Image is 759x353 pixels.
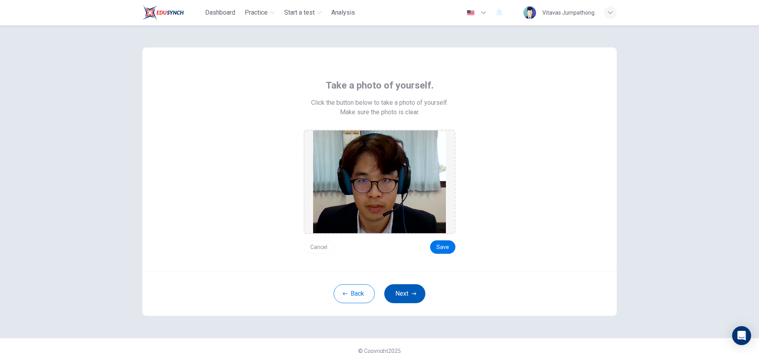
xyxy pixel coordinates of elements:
[430,240,455,254] button: Save
[331,8,355,17] span: Analysis
[328,6,358,20] button: Analysis
[202,6,238,20] button: Dashboard
[340,108,419,117] span: Make sure the photo is clear.
[326,79,434,92] span: Take a photo of yourself.
[245,8,268,17] span: Practice
[304,240,334,254] button: Cancel
[542,8,595,17] div: Vitavas Jumpathong
[142,5,202,21] a: Train Test logo
[311,98,448,108] span: Click the button below to take a photo of yourself.
[205,8,235,17] span: Dashboard
[142,5,184,21] img: Train Test logo
[523,6,536,19] img: Profile picture
[284,8,315,17] span: Start a test
[334,284,375,303] button: Back
[313,130,446,233] img: preview screemshot
[732,326,751,345] div: Open Intercom Messenger
[281,6,325,20] button: Start a test
[466,10,476,16] img: en
[242,6,278,20] button: Practice
[384,284,425,303] button: Next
